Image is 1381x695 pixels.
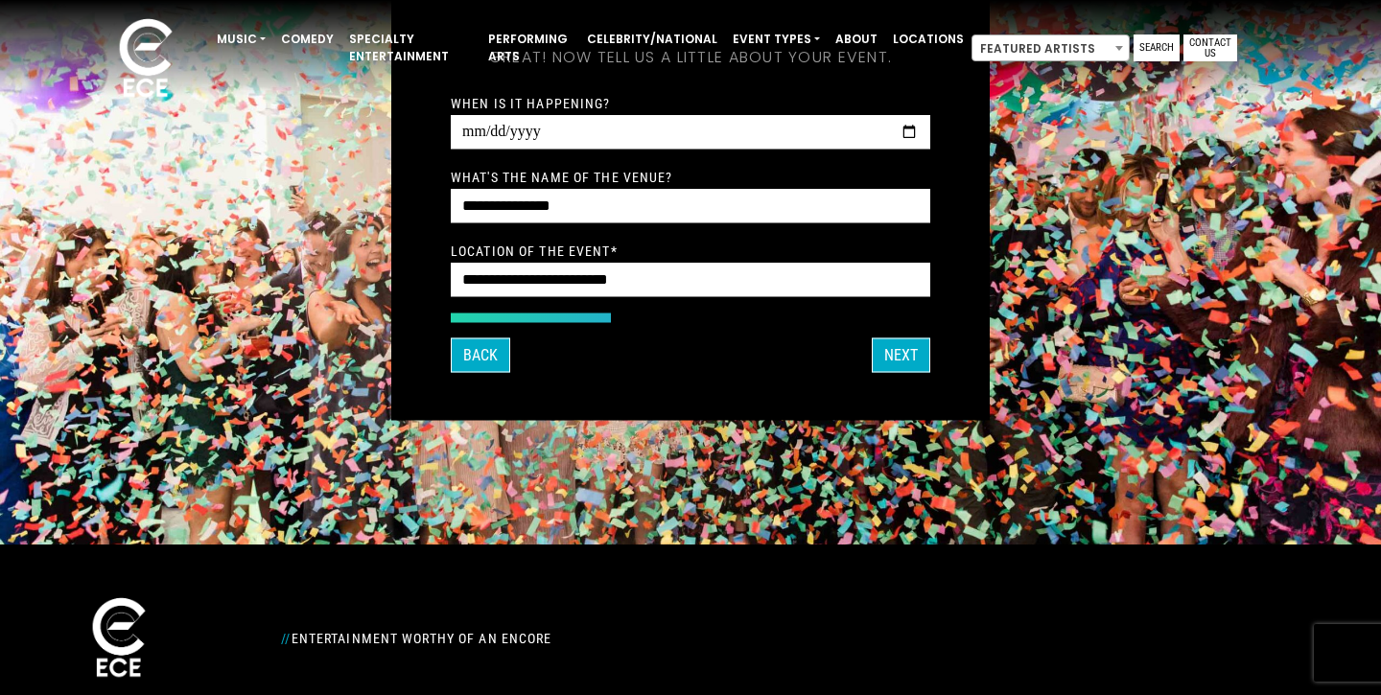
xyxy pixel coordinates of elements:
span: Featured Artists [971,35,1130,61]
a: Celebrity/National [579,23,725,56]
a: Specialty Entertainment [341,23,480,73]
a: About [828,23,885,56]
img: ece_new_logo_whitev2-1.png [98,13,194,106]
button: Back [451,337,510,372]
label: What's the name of the venue? [451,168,672,185]
span: // [281,631,291,646]
a: Comedy [273,23,341,56]
a: Event Types [725,23,828,56]
img: ece_new_logo_whitev2-1.png [71,592,167,685]
a: Search [1134,35,1180,61]
button: Next [872,337,930,372]
a: Music [209,23,273,56]
a: Performing Arts [480,23,579,73]
div: Entertainment Worthy of an Encore [269,623,901,654]
span: Featured Artists [972,35,1129,62]
label: Location of the event [451,242,618,259]
a: Contact Us [1183,35,1237,61]
a: Locations [885,23,971,56]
